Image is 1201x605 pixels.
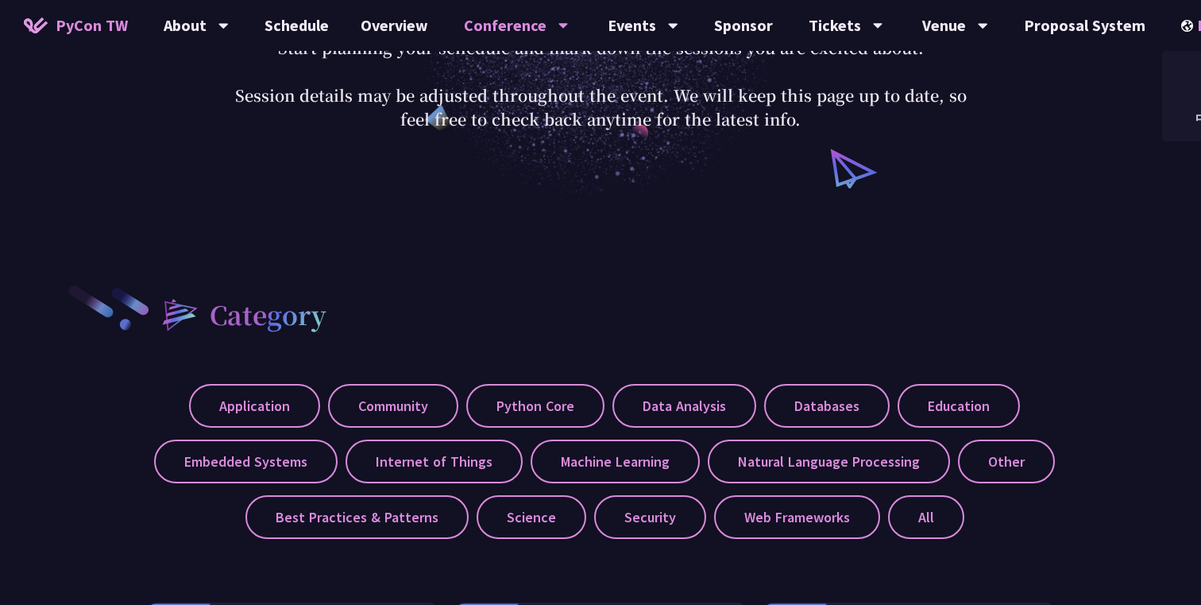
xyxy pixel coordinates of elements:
[1181,20,1197,32] img: Locale Icon
[24,17,48,33] img: Home icon of PyCon TW 2025
[708,440,950,483] label: Natural Language Processing
[189,384,320,428] label: Application
[714,495,880,539] label: Web Frameworks
[958,440,1055,483] label: Other
[328,384,458,428] label: Community
[210,295,326,333] h2: Category
[898,384,1020,428] label: Education
[531,440,700,483] label: Machine Learning
[146,284,210,344] img: heading-bullet
[56,14,128,37] span: PyCon TW
[612,384,756,428] label: Data Analysis
[594,495,706,539] label: Security
[245,495,469,539] label: Best Practices & Patterns
[346,440,523,483] label: Internet of Things
[477,495,586,539] label: Science
[466,384,604,428] label: Python Core
[888,495,964,539] label: All
[764,384,890,428] label: Databases
[154,440,338,483] label: Embedded Systems
[8,6,144,45] a: PyCon TW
